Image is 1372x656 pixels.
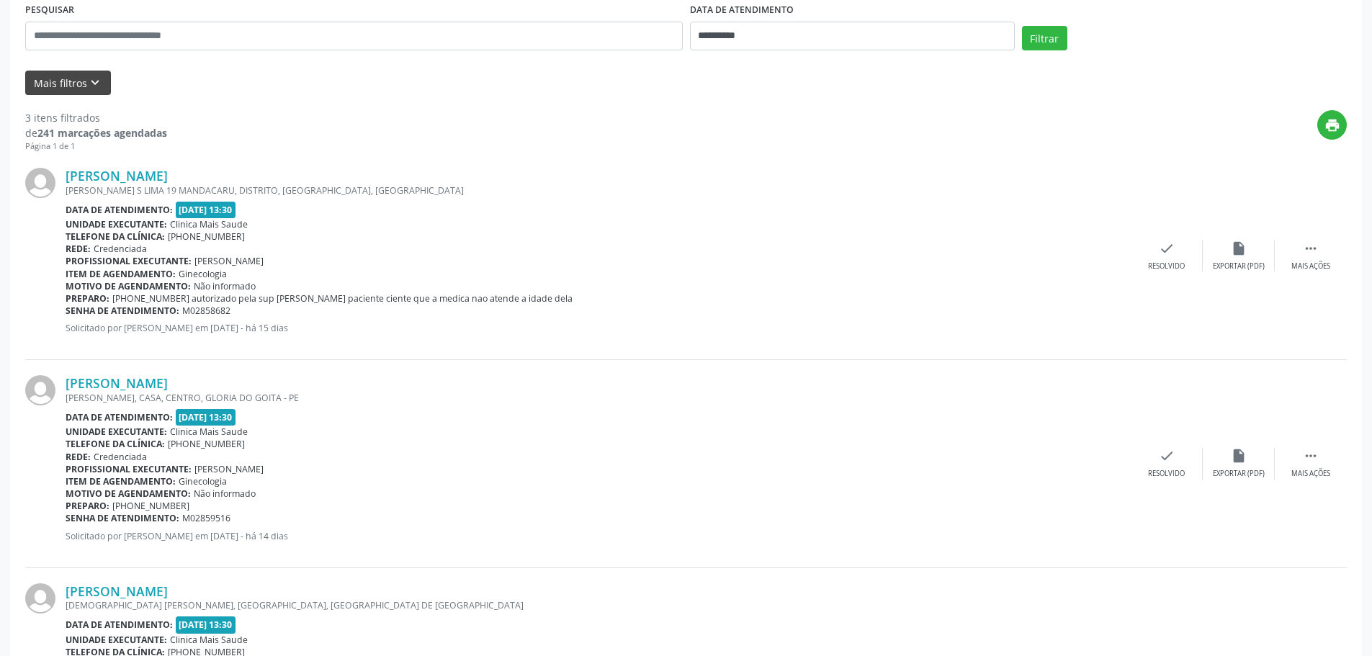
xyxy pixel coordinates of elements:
a: [PERSON_NAME] [66,168,168,184]
i: check [1159,448,1175,464]
b: Motivo de agendamento: [66,280,191,292]
div: Exportar (PDF) [1213,469,1265,479]
i: insert_drive_file [1231,448,1247,464]
b: Profissional executante: [66,255,192,267]
div: Resolvido [1148,469,1185,479]
div: [DEMOGRAPHIC_DATA] [PERSON_NAME], [GEOGRAPHIC_DATA], [GEOGRAPHIC_DATA] DE [GEOGRAPHIC_DATA] [66,599,1131,611]
span: Credenciada [94,451,147,463]
i: insert_drive_file [1231,241,1247,256]
b: Telefone da clínica: [66,438,165,450]
b: Item de agendamento: [66,475,176,487]
b: Unidade executante: [66,426,167,438]
button: Mais filtroskeyboard_arrow_down [25,71,111,96]
p: Solicitado por [PERSON_NAME] em [DATE] - há 14 dias [66,530,1131,542]
b: Profissional executante: [66,463,192,475]
div: Página 1 de 1 [25,140,167,153]
div: Resolvido [1148,261,1185,271]
div: [PERSON_NAME] S LIMA 19 MANDACARU, DISTRITO, [GEOGRAPHIC_DATA], [GEOGRAPHIC_DATA] [66,184,1131,197]
i:  [1303,241,1319,256]
b: Preparo: [66,500,109,512]
a: [PERSON_NAME] [66,583,168,599]
span: [PHONE_NUMBER] [112,500,189,512]
b: Preparo: [66,292,109,305]
span: [DATE] 13:30 [176,616,236,633]
b: Telefone da clínica: [66,230,165,243]
b: Item de agendamento: [66,268,176,280]
div: 3 itens filtrados [25,110,167,125]
b: Senha de atendimento: [66,512,179,524]
div: Mais ações [1291,469,1330,479]
span: M02859516 [182,512,230,524]
img: img [25,168,55,198]
i: print [1324,117,1340,133]
strong: 241 marcações agendadas [37,126,167,140]
p: Solicitado por [PERSON_NAME] em [DATE] - há 15 dias [66,322,1131,334]
b: Senha de atendimento: [66,305,179,317]
b: Motivo de agendamento: [66,487,191,500]
span: [DATE] 13:30 [176,202,236,218]
i:  [1303,448,1319,464]
i: check [1159,241,1175,256]
span: Não informado [194,487,256,500]
span: [DATE] 13:30 [176,409,236,426]
div: Exportar (PDF) [1213,261,1265,271]
span: Ginecologia [179,268,227,280]
b: Data de atendimento: [66,411,173,423]
img: img [25,375,55,405]
span: Não informado [194,280,256,292]
div: de [25,125,167,140]
span: Credenciada [94,243,147,255]
div: Mais ações [1291,261,1330,271]
span: [PHONE_NUMBER] [168,230,245,243]
b: Unidade executante: [66,634,167,646]
b: Data de atendimento: [66,204,173,216]
div: [PERSON_NAME], CASA, CENTRO, GLORIA DO GOITA - PE [66,392,1131,404]
span: [PERSON_NAME] [194,255,264,267]
button: Filtrar [1022,26,1067,50]
span: Ginecologia [179,475,227,487]
b: Rede: [66,243,91,255]
span: [PERSON_NAME] [194,463,264,475]
span: [PHONE_NUMBER] [168,438,245,450]
span: Clinica Mais Saude [170,634,248,646]
b: Rede: [66,451,91,463]
i: keyboard_arrow_down [87,75,103,91]
span: Clinica Mais Saude [170,218,248,230]
img: img [25,583,55,614]
span: [PHONE_NUMBER] autorizado pela sup [PERSON_NAME] paciente ciente que a medica nao atende a idade ... [112,292,573,305]
a: [PERSON_NAME] [66,375,168,391]
button: print [1317,110,1347,140]
b: Data de atendimento: [66,619,173,631]
span: M02858682 [182,305,230,317]
b: Unidade executante: [66,218,167,230]
span: Clinica Mais Saude [170,426,248,438]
